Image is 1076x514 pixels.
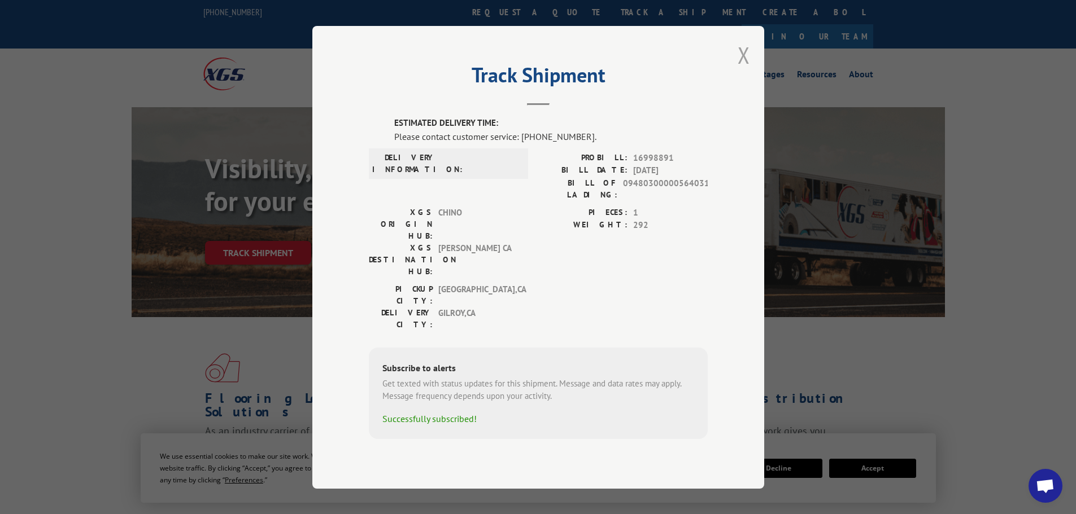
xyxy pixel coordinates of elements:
[369,206,433,241] label: XGS ORIGIN HUB:
[633,164,708,177] span: [DATE]
[369,306,433,330] label: DELIVERY CITY:
[382,377,694,402] div: Get texted with status updates for this shipment. Message and data rates may apply. Message frequ...
[369,283,433,306] label: PICKUP CITY:
[369,241,433,277] label: XGS DESTINATION HUB:
[538,151,628,164] label: PROBILL:
[633,151,708,164] span: 16998891
[438,306,515,330] span: GILROY , CA
[538,164,628,177] label: BILL DATE:
[382,361,694,377] div: Subscribe to alerts
[623,177,708,200] span: 09480300000564031
[372,151,436,175] label: DELIVERY INFORMATION:
[382,411,694,425] div: Successfully subscribed!
[438,206,515,241] span: CHINO
[633,206,708,219] span: 1
[1029,469,1062,503] div: Open chat
[438,241,515,277] span: [PERSON_NAME] CA
[369,67,708,89] h2: Track Shipment
[538,219,628,232] label: WEIGHT:
[394,117,708,130] label: ESTIMATED DELIVERY TIME:
[738,40,750,70] button: Close modal
[438,283,515,306] span: [GEOGRAPHIC_DATA] , CA
[538,177,617,200] label: BILL OF LADING:
[394,129,708,143] div: Please contact customer service: [PHONE_NUMBER].
[633,219,708,232] span: 292
[538,206,628,219] label: PIECES:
